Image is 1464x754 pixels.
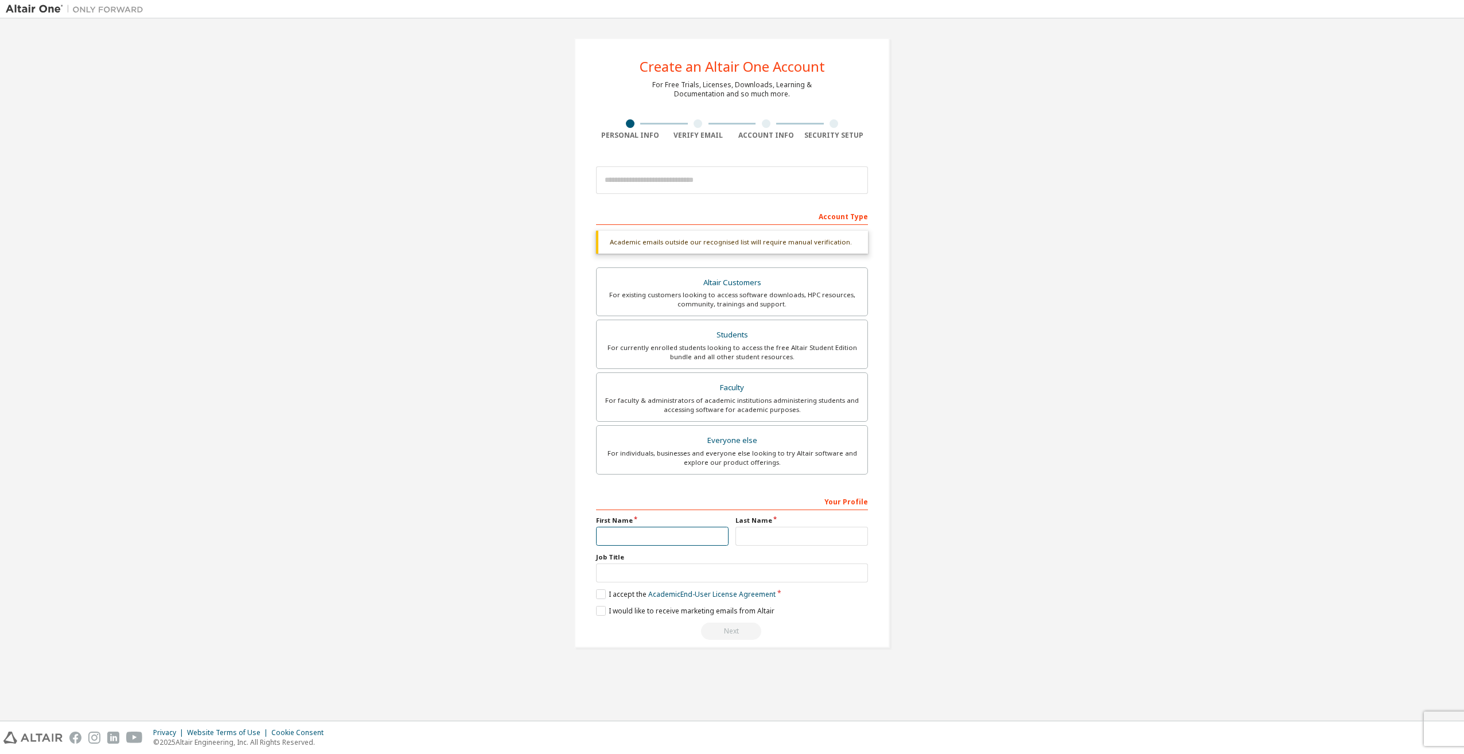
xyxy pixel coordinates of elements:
[664,131,733,140] div: Verify Email
[107,732,119,744] img: linkedin.svg
[596,589,776,599] label: I accept the
[603,343,861,362] div: For currently enrolled students looking to access the free Altair Student Edition bundle and all ...
[732,131,800,140] div: Account Info
[735,516,868,525] label: Last Name
[603,449,861,467] div: For individuals, businesses and everyone else looking to try Altair software and explore our prod...
[603,275,861,291] div: Altair Customers
[88,732,100,744] img: instagram.svg
[596,606,774,616] label: I would like to receive marketing emails from Altair
[603,396,861,414] div: For faculty & administrators of academic institutions administering students and accessing softwa...
[153,737,330,747] p: © 2025 Altair Engineering, Inc. All Rights Reserved.
[648,589,776,599] a: Academic End-User License Agreement
[800,131,869,140] div: Security Setup
[187,728,271,737] div: Website Terms of Use
[640,60,825,73] div: Create an Altair One Account
[126,732,143,744] img: youtube.svg
[153,728,187,737] div: Privacy
[652,80,812,99] div: For Free Trials, Licenses, Downloads, Learning & Documentation and so much more.
[596,492,868,510] div: Your Profile
[596,516,729,525] label: First Name
[6,3,149,15] img: Altair One
[271,728,330,737] div: Cookie Consent
[596,553,868,562] label: Job Title
[603,380,861,396] div: Faculty
[596,623,868,640] div: Read and acccept EULA to continue
[596,131,664,140] div: Personal Info
[603,327,861,343] div: Students
[596,207,868,225] div: Account Type
[603,290,861,309] div: For existing customers looking to access software downloads, HPC resources, community, trainings ...
[603,433,861,449] div: Everyone else
[3,732,63,744] img: altair_logo.svg
[69,732,81,744] img: facebook.svg
[596,231,868,254] div: Academic emails outside our recognised list will require manual verification.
